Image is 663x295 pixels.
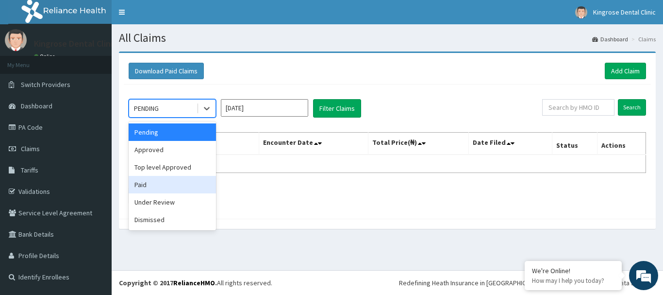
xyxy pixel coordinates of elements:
div: Top level Approved [129,158,216,176]
th: Actions [597,133,646,155]
th: Date Filed [469,133,552,155]
footer: All rights reserved. [112,270,663,295]
th: Total Price(₦) [368,133,469,155]
div: Dismissed [129,211,216,228]
p: Kingrose Dental Clinic [34,39,117,48]
a: Dashboard [592,35,628,43]
a: RelianceHMO [173,278,215,287]
a: Add Claim [605,63,646,79]
th: Encounter Date [259,133,368,155]
div: PENDING [134,104,159,113]
h1: All Claims [119,32,656,44]
span: Tariffs [21,166,38,174]
input: Search by HMO ID [542,99,614,116]
button: Download Paid Claims [129,63,204,79]
span: Claims [21,144,40,153]
span: Kingrose Dental Clinic [593,8,656,17]
p: How may I help you today? [532,277,614,285]
div: Paid [129,176,216,193]
button: Filter Claims [313,99,361,118]
a: Online [34,53,57,60]
img: User Image [5,29,27,51]
strong: Copyright © 2017 . [119,278,217,287]
li: Claims [629,35,656,43]
input: Search [618,99,646,116]
span: Switch Providers [21,80,70,89]
div: Pending [129,123,216,141]
span: Dashboard [21,102,52,110]
th: Status [552,133,597,155]
div: Redefining Heath Insurance in [GEOGRAPHIC_DATA] using Telemedicine and Data Science! [399,278,656,288]
img: User Image [575,6,587,18]
input: Select Month and Year [221,99,308,117]
div: Approved [129,141,216,158]
div: We're Online! [532,266,614,275]
div: Under Review [129,193,216,211]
